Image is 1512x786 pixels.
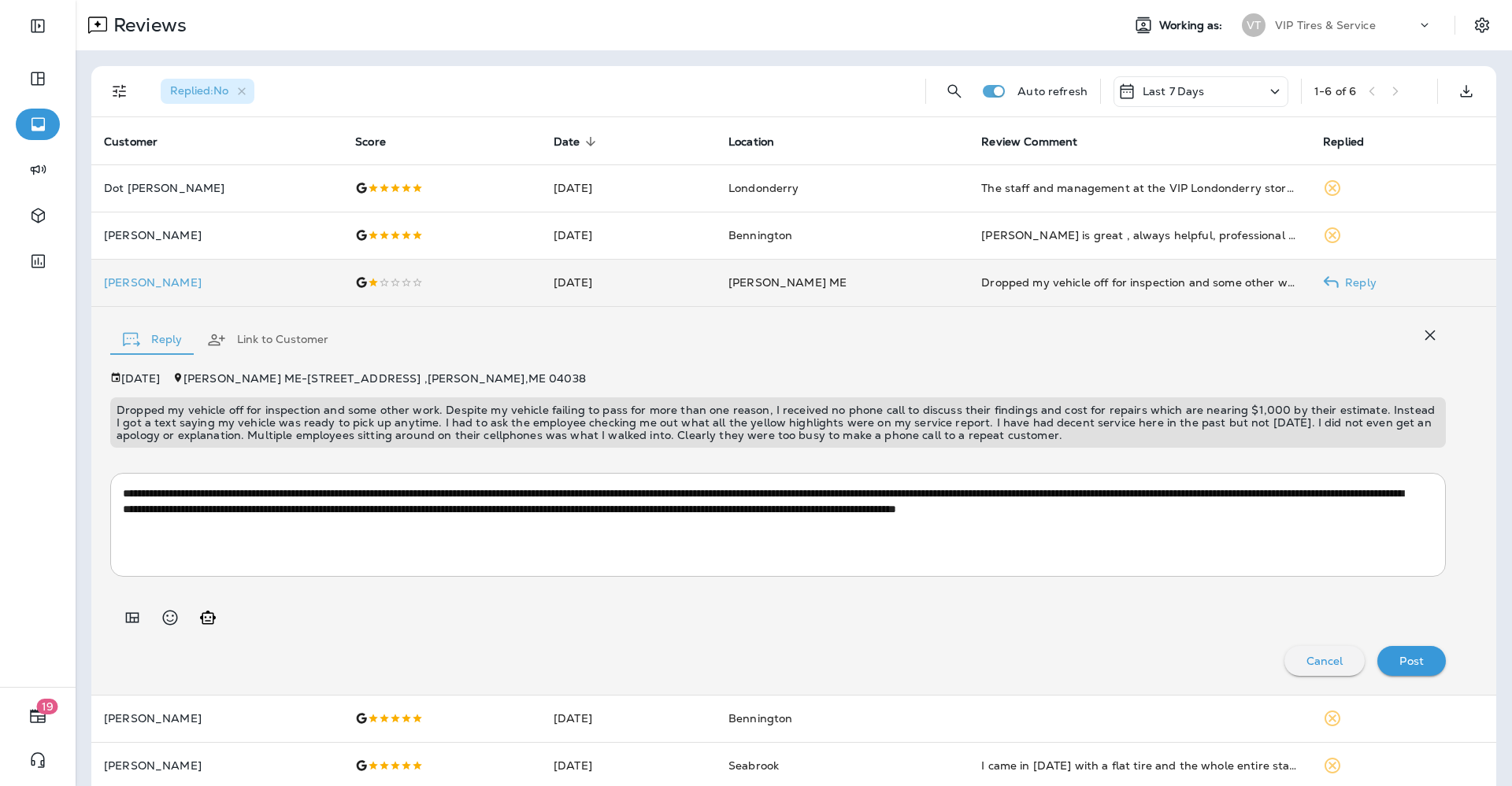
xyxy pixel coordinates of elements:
div: Click to view Customer Drawer [104,276,330,289]
td: [DATE] [541,259,716,306]
p: Cancel [1306,655,1343,667]
span: Seabrook [728,758,779,773]
span: Customer [104,135,157,149]
button: Expand Sidebar [16,10,60,42]
td: [DATE] [541,212,716,259]
button: 19 [16,700,60,732]
p: Last 7 Days [1143,85,1205,98]
button: Settings [1468,11,1496,39]
span: Replied [1323,135,1364,149]
button: Filters [104,76,135,107]
span: Bennington [728,228,792,242]
p: Reviews [107,13,187,37]
span: Score [355,135,406,149]
div: Replied:No [161,79,254,104]
button: Search Reviews [939,76,970,107]
p: Post [1399,655,1424,667]
span: Londonderry [728,181,799,195]
button: Generate AI response [192,602,224,633]
button: Link to Customer [195,312,341,368]
p: Dot [PERSON_NAME] [104,182,330,194]
span: Location [728,135,795,149]
p: VIP Tires & Service [1275,19,1376,31]
button: Add in a premade template [117,602,148,633]
p: Dropped my vehicle off for inspection and some other work. Despite my vehicle failing to pass for... [117,404,1440,441]
td: [DATE] [541,164,716,212]
span: Replied : No [170,83,228,98]
div: I came in yesterday with a flat tire and the whole entire staff made it by far the most enjoyable... [981,758,1298,773]
span: [PERSON_NAME] ME [728,275,847,290]
p: [PERSON_NAME] [104,276,330,289]
button: Reply [110,312,195,368]
span: 19 [37,699,58,714]
span: [PERSON_NAME] ME - [STREET_ADDRESS] , [PERSON_NAME] , ME 04038 [183,371,586,386]
div: The staff and management at the VIP Londonderry store are the best!!!! [981,180,1298,196]
p: [DATE] [121,372,160,385]
td: [DATE] [541,695,716,742]
div: VT [1242,13,1266,37]
div: Dropped my vehicle off for inspection and some other work. Despite my vehicle failing to pass for... [981,275,1298,290]
p: [PERSON_NAME] [104,229,330,242]
div: 1 - 6 of 6 [1314,85,1356,98]
span: Customer [104,135,178,149]
p: Auto refresh [1017,85,1088,98]
button: Post [1377,646,1446,676]
span: Working as: [1159,19,1226,32]
p: [PERSON_NAME] [104,759,330,772]
span: Review Comment [981,135,1098,149]
p: Reply [1339,276,1377,289]
div: Dylan is great , always helpful, professional and polite [981,227,1298,243]
span: Location [728,135,774,149]
span: Replied [1323,135,1384,149]
span: Date [554,135,601,149]
button: Cancel [1284,646,1366,676]
span: Score [355,135,386,149]
span: Review Comment [981,135,1077,149]
button: Select an emoji [154,602,186,633]
p: [PERSON_NAME] [104,712,330,725]
span: Date [554,135,580,149]
button: Export as CSV [1451,76,1482,107]
span: Bennington [728,711,792,725]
